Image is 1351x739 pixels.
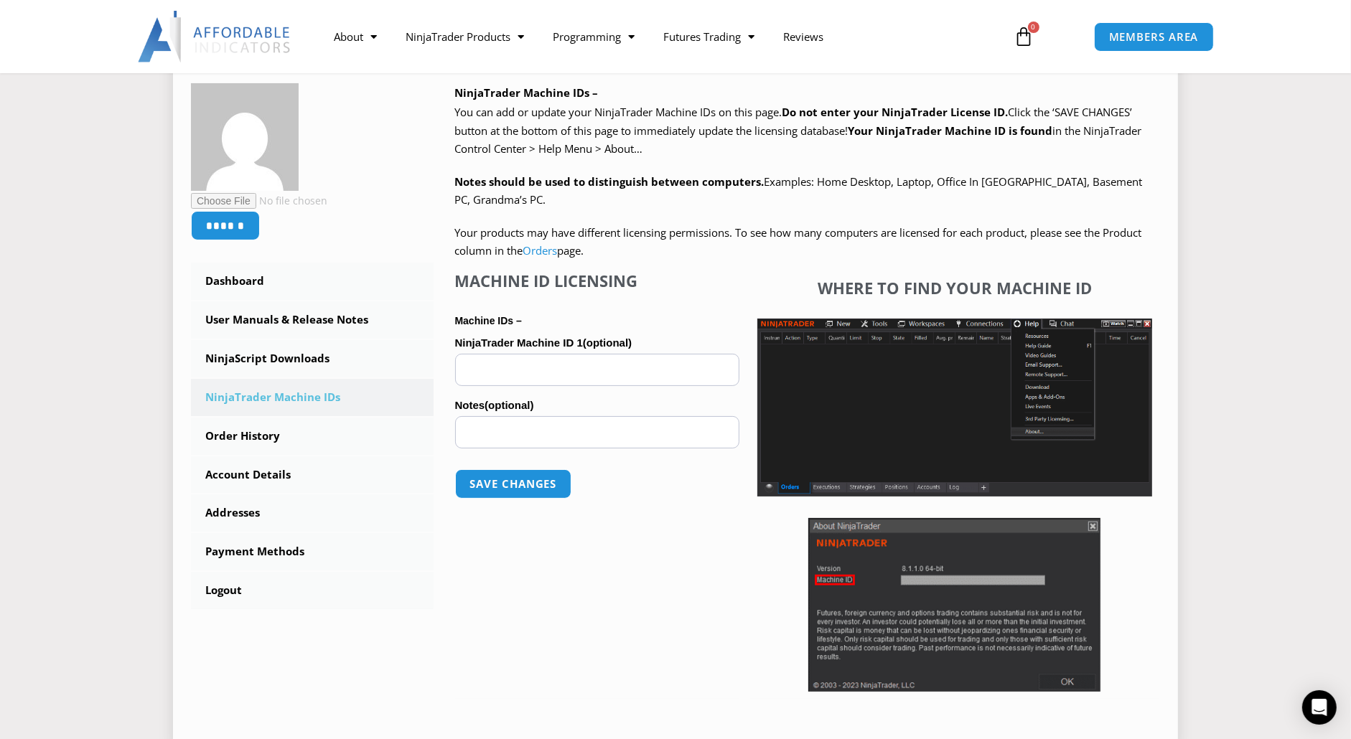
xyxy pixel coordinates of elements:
nav: Menu [319,20,997,53]
span: Examples: Home Desktop, Laptop, Office In [GEOGRAPHIC_DATA], Basement PC, Grandma’s PC. [455,174,1143,207]
b: NinjaTrader Machine IDs – [455,85,599,100]
span: You can add or update your NinjaTrader Machine IDs on this page. [455,105,782,119]
strong: Machine IDs – [455,315,522,326]
h4: Where to find your Machine ID [757,278,1152,297]
img: 15bce3c0155225ba1f996b857ebb777e6c53bff5262d0b7c7d1bb50b57c6d41e [191,83,299,191]
a: About [319,20,391,53]
div: Open Intercom Messenger [1302,690,1337,725]
span: 0 [1028,22,1039,33]
a: Futures Trading [649,20,769,53]
span: MEMBERS AREA [1109,32,1199,42]
nav: Account pages [191,263,434,609]
img: LogoAI | Affordable Indicators – NinjaTrader [138,11,292,62]
a: Dashboard [191,263,434,300]
a: Addresses [191,494,434,532]
a: Order History [191,418,434,455]
img: Screenshot 2025-01-17 114931 | Affordable Indicators – NinjaTrader [808,518,1100,692]
strong: Notes should be used to distinguish between computers. [455,174,765,189]
strong: Your NinjaTrader Machine ID is found [849,123,1053,138]
a: User Manuals & Release Notes [191,301,434,339]
a: NinjaScript Downloads [191,340,434,377]
a: Logout [191,572,434,609]
a: Orders [523,243,558,258]
a: Account Details [191,456,434,494]
span: Your products may have different licensing permissions. To see how many computers are licensed fo... [455,225,1142,258]
label: Notes [455,395,739,416]
a: 0 [993,16,1056,57]
span: Click the ‘SAVE CHANGES’ button at the bottom of this page to immediately update the licensing da... [455,105,1142,156]
button: Save changes [455,469,572,499]
a: NinjaTrader Products [391,20,538,53]
a: Reviews [769,20,838,53]
h4: Machine ID Licensing [455,271,739,290]
label: NinjaTrader Machine ID 1 [455,332,739,354]
a: NinjaTrader Machine IDs [191,379,434,416]
img: Screenshot 2025-01-17 1155544 | Affordable Indicators – NinjaTrader [757,319,1152,496]
a: Programming [538,20,649,53]
b: Do not enter your NinjaTrader License ID. [782,105,1009,119]
span: (optional) [485,399,533,411]
a: Payment Methods [191,533,434,570]
span: (optional) [583,336,632,349]
a: MEMBERS AREA [1094,22,1214,52]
